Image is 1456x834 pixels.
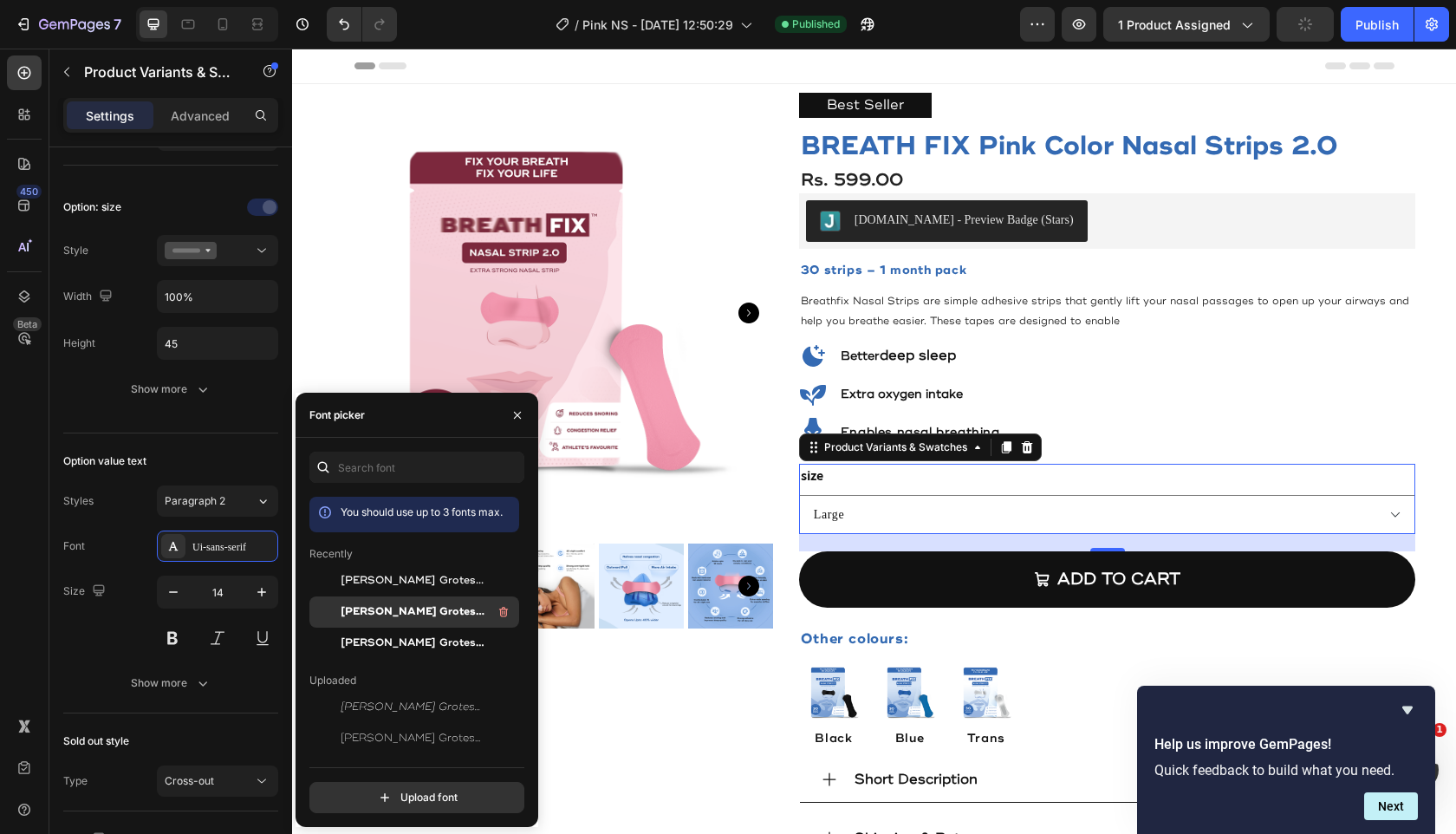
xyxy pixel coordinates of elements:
[507,415,533,440] legend: size
[63,580,109,603] div: Size
[446,254,467,275] button: Carousel Next Arrow
[63,733,129,749] div: Sold out style
[16,185,42,199] div: 450
[535,48,612,66] p: Best Seller
[131,381,211,398] div: Show more
[131,674,211,692] div: Show more
[63,336,95,351] div: Height
[549,300,588,315] span: Better
[1118,16,1231,34] span: 1 product assigned
[1341,7,1414,42] button: Publish
[309,407,365,423] div: Font picker
[165,493,225,509] span: Paragraph 2
[63,199,121,215] div: Option: size
[507,76,1124,119] h1: BREATH FIX Pink Color Nasal Strips 2.0
[1355,16,1399,34] div: Publish
[509,246,1117,279] span: Breathfix Nasal Strips are simple adhesive strips that gently lift your nasal passages to open up...
[165,774,214,787] span: Cross-out
[192,539,274,555] div: Ui-sans-serif
[549,338,671,353] span: Extra oxygen intake
[1433,723,1446,737] span: 1
[529,391,679,407] div: Product Variants & Swatches
[675,679,713,700] p: Trans
[562,781,699,798] strong: Shipping & Returns
[446,527,467,548] button: Carousel Next Arrow
[63,668,278,699] button: Show more
[13,317,42,331] div: Beta
[582,16,733,34] span: Pink NS - [DATE] 12:50:29
[547,293,666,323] h2: deep sleep
[507,503,1124,559] button: Add to cart
[84,62,231,82] p: Product Variants & Swatches
[562,162,782,180] div: [DOMAIN_NAME] - Preview Badge (Stars)
[292,49,1456,834] iframe: To enrich screen reader interactions, please activate Accessibility in Grammarly extension settings
[599,679,637,700] p: Blue
[1103,7,1270,42] button: 1 product assigned
[583,609,653,679] img: Nasal-strip-blue-pack_1.png
[63,243,88,258] div: Style
[157,766,278,797] button: Cross-out
[341,731,484,746] span: [PERSON_NAME] Grotesk UltraLight
[63,773,88,789] div: Type
[575,16,579,34] span: /
[1397,700,1418,720] button: Hide survey
[341,573,484,589] span: [PERSON_NAME] Grotesk Medium
[114,14,121,35] p: 7
[63,285,116,309] div: Width
[171,107,230,125] p: Advanced
[376,789,458,806] div: Upload font
[63,453,146,469] div: Option value text
[309,673,356,688] p: Uploaded
[341,635,484,651] span: [PERSON_NAME] Grotesk SemiBold
[309,546,353,562] p: Recently
[327,7,397,42] div: Undo/Redo
[523,679,561,700] p: Black
[507,119,1124,145] div: Rs. 599.00
[63,493,94,509] div: Styles
[507,609,576,679] img: Nasal-Strip-new-Black-MARCH1-pack_1.png
[509,214,674,229] strong: 30 strips – 1 month pack
[63,538,85,554] div: Font
[1154,734,1418,755] h2: Help us improve GemPages!
[158,281,277,312] input: Auto
[55,527,75,548] button: Carousel Back Arrow
[1154,762,1418,779] p: Quick feedback to build what you need.
[158,328,277,359] input: Auto
[309,452,524,483] input: Search font
[514,152,796,193] button: Judge.me - Preview Badge (Stars)
[562,722,686,740] strong: Short Description
[1364,792,1418,820] button: Next question
[341,700,484,715] span: [PERSON_NAME] Grotesk UltraLight Italic
[157,485,278,517] button: Paragraph 2
[63,374,278,405] button: Show more
[7,7,129,42] button: 7
[792,16,840,32] span: Published
[309,782,524,813] button: Upload font
[549,376,708,391] span: Enables nasal breathing
[528,162,549,183] img: Judgeme.png
[341,604,484,620] span: [PERSON_NAME] Grotesk Bold
[509,578,1122,603] p: Other colours:
[765,520,888,542] div: Add to cart
[86,107,134,125] p: Settings
[660,609,729,679] img: Nasal-Strip-Transparent-pacck_1.png
[1154,700,1418,820] div: Help us improve GemPages!
[341,505,503,518] span: You should use up to 3 fonts max.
